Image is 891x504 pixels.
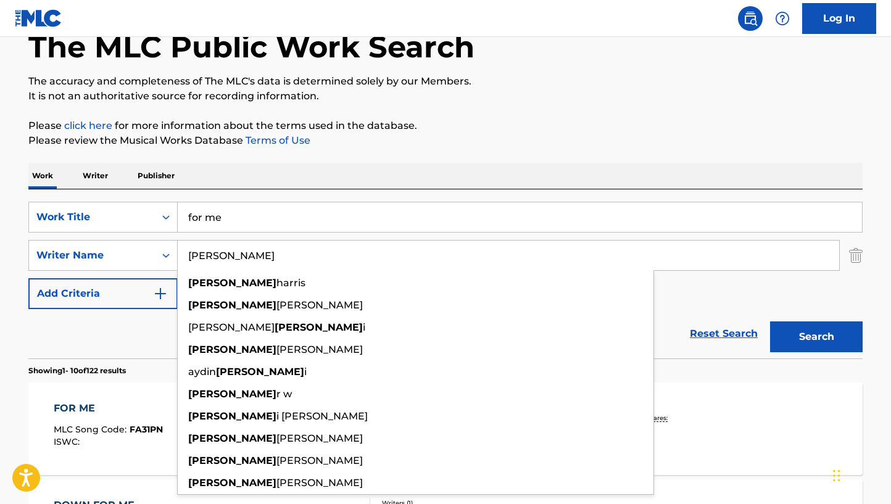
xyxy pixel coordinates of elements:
span: i [304,366,307,378]
span: aydin [188,366,216,378]
span: harris [276,277,305,289]
strong: [PERSON_NAME] [188,388,276,400]
span: i [PERSON_NAME] [276,410,368,422]
a: click here [64,120,112,131]
strong: [PERSON_NAME] [188,477,276,489]
p: Please for more information about the terms used in the database. [28,118,863,133]
span: [PERSON_NAME] [276,432,363,444]
form: Search Form [28,202,863,358]
p: It is not an authoritative source for recording information. [28,89,863,104]
button: Search [770,321,863,352]
a: Log In [802,3,876,34]
button: Add Criteria [28,278,178,309]
span: ISWC : [54,436,83,447]
a: Public Search [738,6,763,31]
strong: [PERSON_NAME] [216,366,304,378]
span: FA31PN [130,424,163,435]
iframe: Chat Widget [829,445,891,504]
img: search [743,11,758,26]
span: [PERSON_NAME] [276,477,363,489]
span: [PERSON_NAME] [188,321,275,333]
img: 9d2ae6d4665cec9f34b9.svg [153,286,168,301]
strong: [PERSON_NAME] [188,277,276,289]
span: [PERSON_NAME] [276,344,363,355]
img: help [775,11,790,26]
span: i [363,321,365,333]
p: Showing 1 - 10 of 122 results [28,365,126,376]
p: Writer [79,163,112,189]
p: The accuracy and completeness of The MLC's data is determined solely by our Members. [28,74,863,89]
div: Drag [833,457,840,494]
a: Reset Search [684,320,764,347]
img: Delete Criterion [849,240,863,271]
strong: [PERSON_NAME] [188,344,276,355]
span: MLC Song Code : [54,424,130,435]
strong: [PERSON_NAME] [275,321,363,333]
div: FOR ME [54,401,163,416]
strong: [PERSON_NAME] [188,455,276,466]
span: [PERSON_NAME] [276,299,363,311]
p: Please review the Musical Works Database [28,133,863,148]
span: [PERSON_NAME] [276,455,363,466]
h1: The MLC Public Work Search [28,28,475,65]
strong: [PERSON_NAME] [188,432,276,444]
img: MLC Logo [15,9,62,27]
a: FOR MEMLC Song Code:FA31PNISWC:Writers (3)[PERSON_NAME] [PERSON_NAME], [PERSON_NAME], [PERSON_NAM... [28,382,863,475]
strong: [PERSON_NAME] [188,410,276,422]
p: Publisher [134,163,178,189]
p: Work [28,163,57,189]
div: Help [770,6,795,31]
strong: [PERSON_NAME] [188,299,276,311]
a: Terms of Use [243,134,310,146]
div: Writer Name [36,248,147,263]
span: r w [276,388,292,400]
div: Work Title [36,210,147,225]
